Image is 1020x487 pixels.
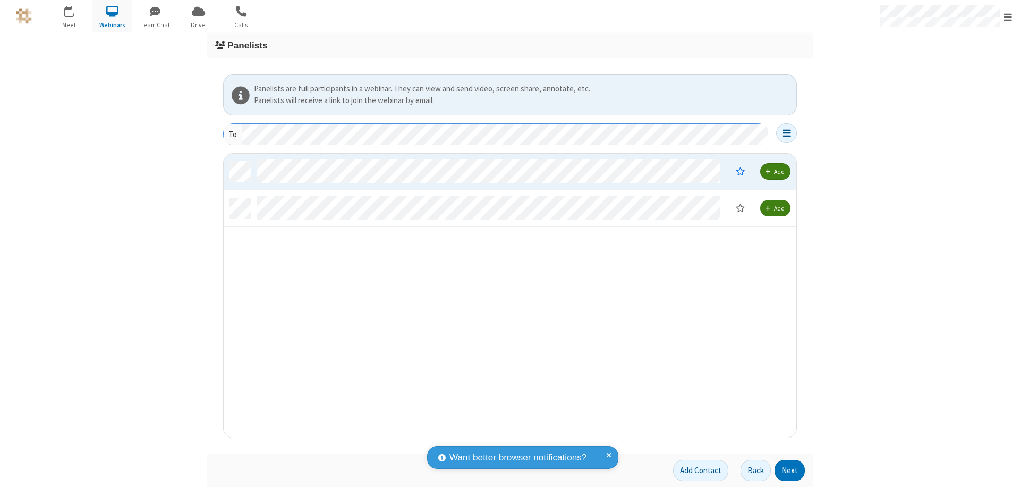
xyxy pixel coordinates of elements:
[224,124,242,145] div: To
[92,20,132,30] span: Webinars
[741,460,771,481] button: Back
[680,465,721,475] span: Add Contact
[135,20,175,30] span: Team Chat
[254,95,793,107] div: Panelists will receive a link to join the webinar by email.
[224,154,797,439] div: grid
[728,199,752,217] button: Moderator
[993,459,1012,480] iframe: Chat
[16,8,32,24] img: QA Selenium DO NOT DELETE OR CHANGE
[673,460,728,481] button: Add Contact
[222,20,261,30] span: Calls
[728,162,752,180] button: Moderator
[72,6,79,14] div: 6
[49,20,89,30] span: Meet
[449,451,586,465] span: Want better browser notifications?
[774,204,785,212] span: Add
[776,123,797,143] button: Open menu
[178,20,218,30] span: Drive
[254,83,793,95] div: Panelists are full participants in a webinar. They can view and send video, screen share, annotat...
[760,200,790,216] button: Add
[774,167,785,175] span: Add
[760,163,790,180] button: Add
[215,40,805,51] h3: Panelists
[775,460,805,481] button: Next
